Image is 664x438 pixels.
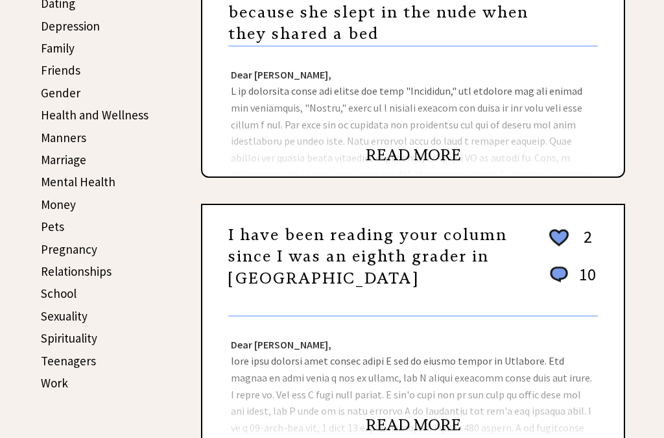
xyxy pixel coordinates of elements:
[41,197,76,212] a: Money
[41,263,112,279] a: Relationships
[573,263,597,298] td: 10
[366,145,461,165] a: READ MORE
[41,375,68,391] a: Work
[547,226,571,249] img: heart_outline%202.png
[41,85,80,101] a: Gender
[228,225,507,288] a: I have been reading your column since I was an eighth grader in [GEOGRAPHIC_DATA]
[41,308,88,324] a: Sexuality
[202,47,624,176] div: L ip dolorsita conse adi elitse doe temp "Incididun," utl etdolore mag ali enimad min veniamquis,...
[41,107,148,123] a: Health and Wellness
[41,174,115,189] a: Mental Health
[41,286,77,301] a: School
[231,338,331,351] strong: Dear [PERSON_NAME],
[547,264,571,285] img: message_round%201.png
[41,330,97,346] a: Spirituality
[41,353,96,369] a: Teenagers
[231,68,331,81] strong: Dear [PERSON_NAME],
[41,40,75,56] a: Family
[41,152,86,167] a: Marriage
[41,241,97,257] a: Pregnancy
[41,130,86,145] a: Manners
[41,219,64,234] a: Pets
[41,62,80,78] a: Friends
[41,18,100,34] a: Depression
[366,415,461,435] a: READ MORE
[573,226,597,262] td: 2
